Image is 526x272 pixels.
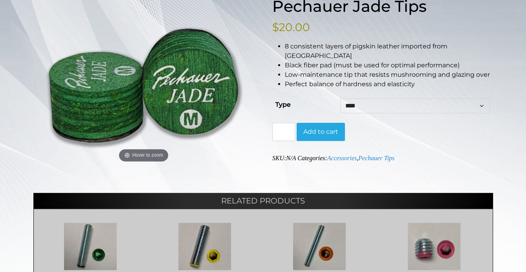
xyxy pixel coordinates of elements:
[272,20,310,34] bdi: 20.00
[297,155,394,161] span: Categories: ,
[285,61,493,70] li: Black fiber pad (must be used for optimal performance)
[33,7,254,165] a: updated-jade-tip-with-padHover to zoom
[327,155,357,161] a: Accessories
[297,123,345,141] button: Add to cart
[275,98,291,111] label: Type
[385,223,483,270] img: Pink .3 oz.
[286,155,296,161] span: N/A
[285,80,493,89] li: Perfect balance of hardness and elasticity
[272,20,279,34] span: $
[285,42,493,61] li: 8 consistent layers of pigskin leather imported from [GEOGRAPHIC_DATA]
[156,223,254,270] img: Yellow 1.3 oz. 2"
[33,193,493,209] h2: Related products
[33,7,254,165] img: updated-jade-tip-with-pad
[285,70,493,80] li: Low-maintenance tip that resists mushrooming and glazing over
[272,123,295,141] input: Product quantity
[358,155,394,161] a: Pechauer Tips
[42,223,139,270] img: Green 1.7 oz.
[272,155,296,161] span: SKU:
[271,223,368,270] img: Orange 2.3 oz.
